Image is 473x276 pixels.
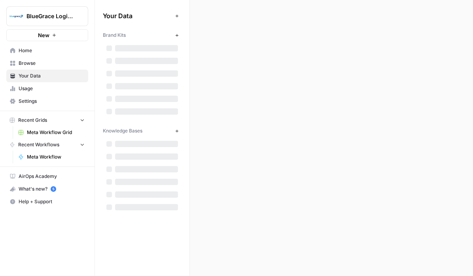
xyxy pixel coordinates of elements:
div: What's new? [7,183,88,195]
span: Knowledge Bases [103,127,142,134]
a: Home [6,44,88,57]
span: Usage [19,85,85,92]
span: Recent Grids [18,117,47,124]
span: Meta Workflow [27,153,85,161]
span: Browse [19,60,85,67]
a: 5 [51,186,56,192]
button: What's new? 5 [6,183,88,195]
button: New [6,29,88,41]
a: Settings [6,95,88,108]
span: Help + Support [19,198,85,205]
span: Recent Workflows [18,141,59,148]
button: Help + Support [6,195,88,208]
button: Recent Grids [6,114,88,126]
span: Your Data [103,11,172,21]
span: New [38,31,49,39]
span: Settings [19,98,85,105]
a: Your Data [6,70,88,82]
a: Browse [6,57,88,70]
text: 5 [52,187,54,191]
span: BlueGrace Logistics [26,12,74,20]
span: Home [19,47,85,54]
img: BlueGrace Logistics Logo [9,9,23,23]
a: Meta Workflow Grid [15,126,88,139]
span: Your Data [19,72,85,79]
a: Usage [6,82,88,95]
span: Meta Workflow Grid [27,129,85,136]
span: AirOps Academy [19,173,85,180]
a: AirOps Academy [6,170,88,183]
button: Recent Workflows [6,139,88,151]
span: Brand Kits [103,32,126,39]
button: Workspace: BlueGrace Logistics [6,6,88,26]
a: Meta Workflow [15,151,88,163]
